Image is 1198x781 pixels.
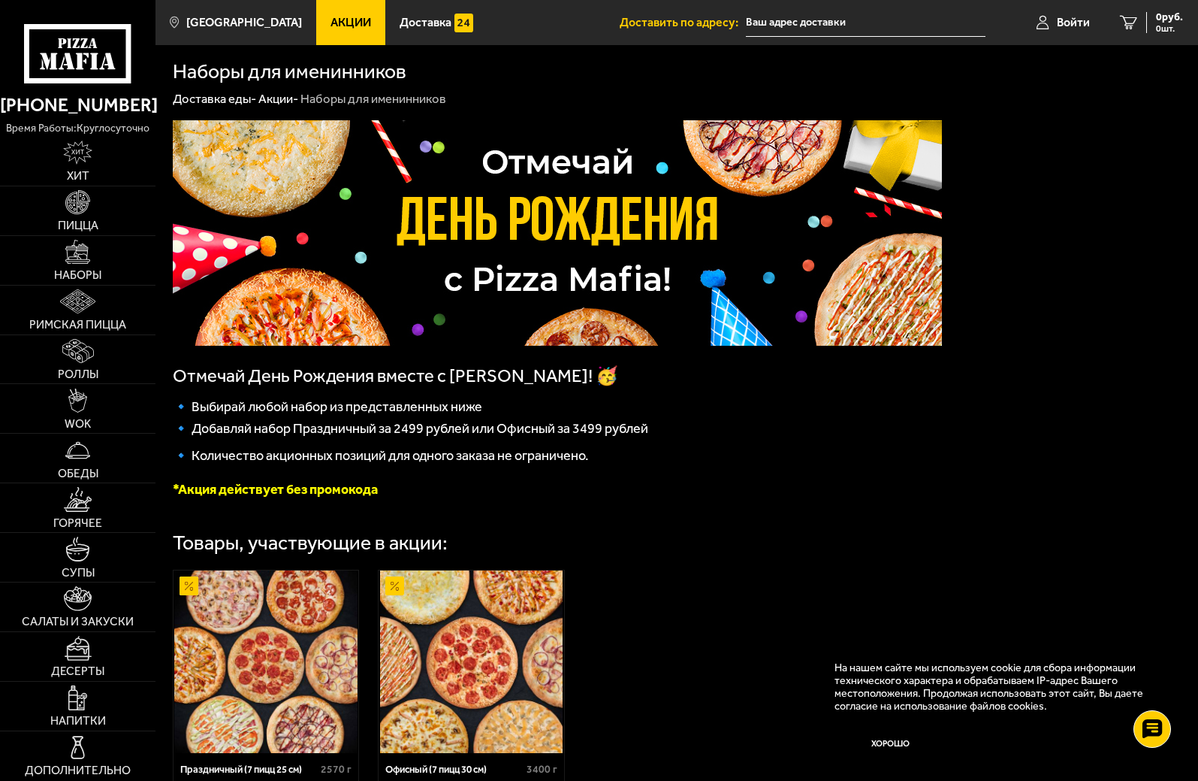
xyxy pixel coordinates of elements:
input: Ваш адрес доставки [746,9,985,37]
p: На нашем сайте мы используем cookie для сбора информации технического характера и обрабатываем IP... [834,661,1160,713]
span: Наборы [54,269,101,281]
span: Римская пицца [29,319,126,331]
span: 3400 г [527,763,557,776]
h1: Наборы для именинников [173,62,406,82]
img: Акционный [385,577,404,595]
span: [GEOGRAPHIC_DATA] [186,17,302,29]
span: Напитки [50,715,106,727]
div: Офисный (7 пицц 30 см) [385,764,522,776]
span: 🔹 Добавляй набор Праздничный за 2499 рублей или Офисный за 3499 рублей [173,420,648,437]
button: Хорошо [834,725,947,763]
span: Обеды [58,468,98,480]
span: Роллы [58,368,98,380]
span: Доставка [400,17,451,29]
div: Товары, участвующие в акции: [173,533,448,553]
span: Салаты и закуски [22,616,134,628]
span: Дополнительно [25,764,131,776]
span: 🔹 Выбирай любой набор из представленных ниже [173,398,482,415]
span: Отмечай День Рождения вместе с [PERSON_NAME]! 🥳 [173,365,618,386]
a: АкционныйОфисный (7 пицц 30 см) [379,571,564,753]
span: Акции [330,17,371,29]
span: 0 руб. [1156,12,1183,23]
img: Офисный (7 пицц 30 см) [380,571,563,753]
div: Наборы для именинников [300,91,446,107]
span: 0 шт. [1156,24,1183,33]
font: *Акция действует без промокода [173,481,378,498]
span: Войти [1057,17,1090,29]
span: 🔹 Количество акционных позиций для одного заказа не ограничено. [173,447,589,464]
span: WOK [65,418,91,430]
span: 2570 г [321,763,352,776]
span: Горячее [53,517,102,529]
a: АкционныйПраздничный (7 пицц 25 см) [174,571,359,753]
img: Акционный [180,577,198,595]
div: Праздничный (7 пицц 25 см) [180,764,317,776]
img: Праздничный (7 пицц 25 см) [174,571,357,753]
a: Акции- [258,91,298,106]
span: Хит [67,170,89,182]
span: Доставить по адресу: [620,17,746,29]
img: 15daf4d41897b9f0e9f617042186c801.svg [454,14,473,32]
span: Супы [62,567,95,579]
span: Пицца [58,219,98,232]
img: 1024x1024 [173,120,942,346]
a: Доставка еды- [173,91,256,106]
span: Десерты [51,665,104,677]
